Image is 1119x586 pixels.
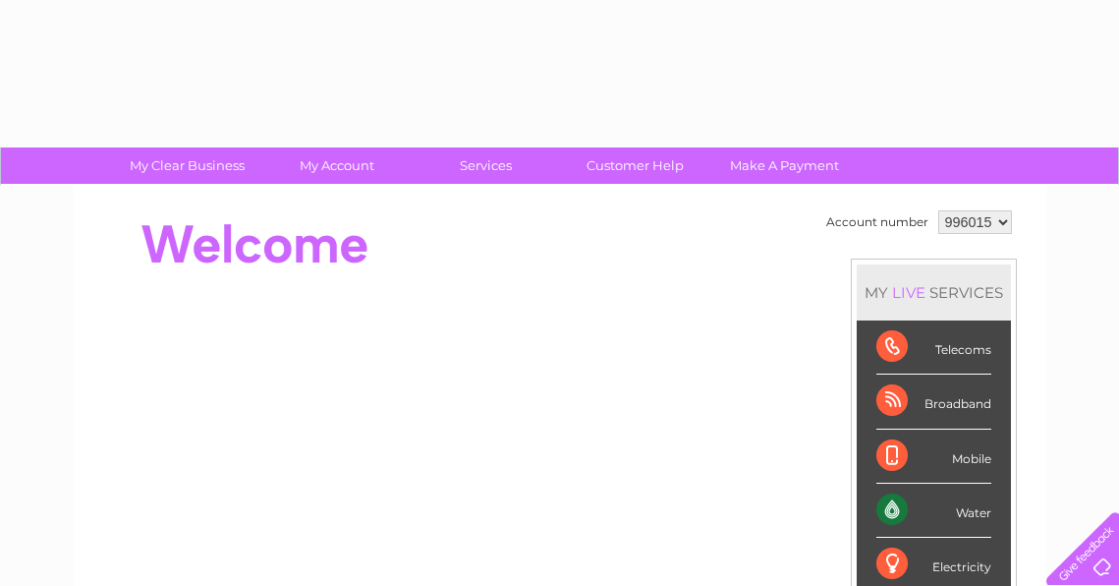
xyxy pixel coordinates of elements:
[255,147,418,184] a: My Account
[106,147,268,184] a: My Clear Business
[857,264,1011,321] div: MY SERVICES
[703,147,866,184] a: Make A Payment
[888,283,929,302] div: LIVE
[876,321,991,375] div: Telecoms
[876,375,991,429] div: Broadband
[821,205,933,239] td: Account number
[405,147,567,184] a: Services
[554,147,716,184] a: Customer Help
[876,430,991,484] div: Mobile
[876,484,991,538] div: Water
